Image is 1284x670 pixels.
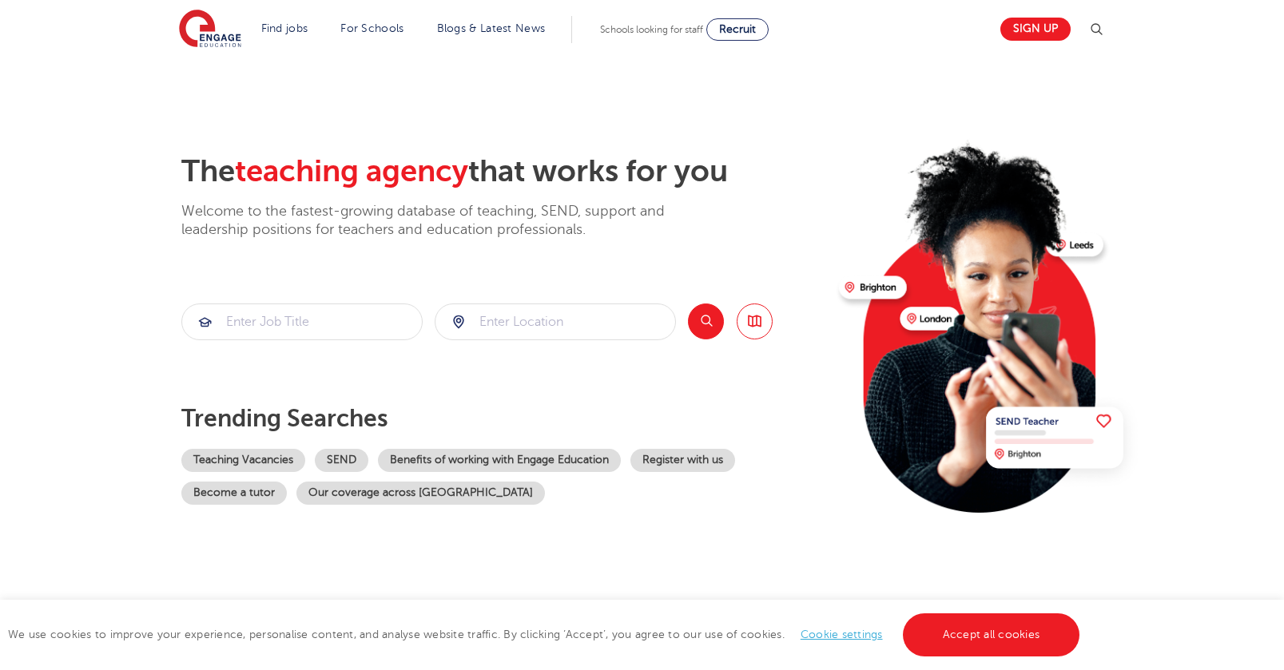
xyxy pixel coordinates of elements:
a: SEND [315,449,368,472]
a: For Schools [340,22,403,34]
p: Welcome to the fastest-growing database of teaching, SEND, support and leadership positions for t... [181,202,709,240]
img: Engage Education [179,10,241,50]
a: Blogs & Latest News [437,22,546,34]
a: Accept all cookies [903,613,1080,656]
input: Submit [435,304,675,339]
a: Register with us [630,449,735,472]
input: Submit [182,304,422,339]
span: Recruit [719,23,756,35]
h2: The that works for you [181,153,826,190]
a: Become a tutor [181,482,287,505]
a: Cookie settings [801,628,883,640]
button: Search [688,303,724,339]
a: Benefits of working with Engage Education [378,449,621,472]
a: Our coverage across [GEOGRAPHIC_DATA] [296,482,545,505]
div: Submit [435,303,676,340]
span: We use cookies to improve your experience, personalise content, and analyse website traffic. By c... [8,628,1083,640]
p: Trending searches [181,404,826,433]
a: Recruit [706,18,769,41]
a: Sign up [1000,18,1071,41]
span: Schools looking for staff [600,24,703,35]
a: Find jobs [261,22,308,34]
span: teaching agency [235,154,468,188]
a: Teaching Vacancies [181,449,305,472]
div: Submit [181,303,423,340]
